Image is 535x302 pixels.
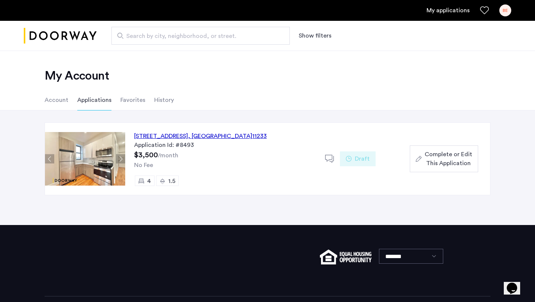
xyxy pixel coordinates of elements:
span: $3,500 [134,151,158,159]
button: button [410,145,478,172]
h2: My Account [45,68,490,83]
a: Cazamio logo [24,22,97,50]
a: Favorites [480,6,489,15]
li: History [154,90,174,110]
button: Next apartment [116,154,125,164]
iframe: chat widget [504,272,528,295]
button: Previous apartment [45,154,54,164]
span: , [GEOGRAPHIC_DATA] [188,133,252,139]
span: Complete or Edit This Application [425,150,472,168]
a: My application [427,6,470,15]
img: equal-housing.png [320,250,372,264]
div: [STREET_ADDRESS] 11233 [134,132,267,141]
button: Show or hide filters [299,31,331,40]
li: Favorites [120,90,145,110]
li: Applications [77,90,111,110]
img: Apartment photo [45,132,125,186]
div: BE [499,4,511,16]
sub: /month [158,152,178,158]
span: Search by city, neighborhood, or street. [126,32,269,41]
img: logo [24,22,97,50]
input: Apartment Search [111,27,290,45]
div: Application Id: #8493 [134,141,316,150]
li: Account [45,90,68,110]
span: 4 [147,178,151,184]
span: Draft [355,154,370,163]
select: Language select [379,249,443,264]
span: 1.5 [168,178,175,184]
span: No Fee [134,162,153,168]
